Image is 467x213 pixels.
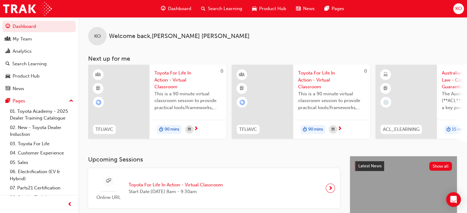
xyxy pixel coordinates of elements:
a: News [2,83,76,94]
span: Start Date: [DATE] 8am - 9:30am [129,188,223,195]
button: Show all [429,162,452,171]
span: learningRecordVerb_ENROLL-icon [96,100,101,105]
span: calendar-icon [332,126,335,133]
span: duration-icon [303,126,307,134]
span: Latest News [358,163,382,169]
span: ACL_ELEARNING [383,126,419,133]
div: Pages [13,97,25,105]
span: Toyota For Life In Action - Virtual Classroom [154,70,221,90]
span: next-icon [337,126,342,132]
button: Pages [2,95,76,107]
span: search-icon [201,5,205,13]
span: up-icon [69,97,73,105]
a: 08. Service Training [7,193,76,202]
span: Dashboard [168,5,191,12]
span: search-icon [6,61,10,67]
span: learningRecordVerb_ENROLL-icon [239,100,245,105]
span: duration-icon [159,126,163,134]
span: learningRecordVerb_NONE-icon [383,100,389,105]
span: news-icon [296,5,301,13]
span: news-icon [6,86,10,92]
h3: Next up for me [78,55,467,62]
span: Search Learning [208,5,242,12]
a: 02. New - Toyota Dealer Induction [7,123,76,139]
span: Toyota For Life In Action - Virtual Classroom [129,181,223,188]
span: guage-icon [161,5,165,13]
a: 03. Toyota For Life [7,139,76,149]
a: guage-iconDashboard [156,2,196,15]
span: TFLIAVC [239,126,257,133]
span: duration-icon [446,126,451,134]
span: guage-icon [6,24,10,29]
span: prev-icon [68,201,72,208]
h3: Upcoming Sessions [88,156,340,163]
div: News [13,85,24,92]
a: Latest NewsShow all [355,161,452,171]
span: KO [94,33,101,40]
span: car-icon [252,5,257,13]
button: KO [453,3,464,14]
div: Open Intercom Messenger [446,192,461,207]
div: Analytics [13,48,32,55]
span: learningResourceType_ELEARNING-icon [383,71,388,79]
span: booktick-icon [240,85,244,93]
span: Online URL [93,194,124,201]
span: booktick-icon [96,85,100,93]
span: chart-icon [6,49,10,54]
button: DashboardMy TeamAnalyticsSearch LearningProduct HubNews [2,20,76,95]
a: My Team [2,33,76,45]
span: 90 mins [165,126,179,133]
a: 07. Parts21 Certification [7,183,76,193]
div: Search Learning [12,60,47,67]
span: 90 mins [308,126,323,133]
a: search-iconSearch Learning [196,2,247,15]
span: 15 mins [452,126,466,133]
span: 0 [364,68,367,74]
span: Pages [332,5,344,12]
span: next-icon [328,184,333,192]
img: Trak [3,2,52,16]
span: next-icon [194,126,198,132]
a: car-iconProduct Hub [247,2,291,15]
a: 04. Customer Experience [7,148,76,158]
span: pages-icon [6,98,10,104]
span: car-icon [6,74,10,79]
span: sessionType_ONLINE_URL-icon [106,177,111,185]
div: Product Hub [13,73,40,80]
span: pages-icon [325,5,329,13]
span: KO [455,5,462,12]
span: booktick-icon [383,85,388,93]
a: 0TFLIAVCToyota For Life In Action - Virtual ClassroomThis is a 90 minute virtual classroom sessio... [232,65,370,139]
a: 05. Sales [7,158,76,167]
a: Online URLToyota For Life In Action - Virtual ClassroomStart Date:[DATE] 8am - 9:30am [93,173,335,203]
span: This is a 90 minute virtual classroom session to provide practical tools/frameworks, behaviours a... [298,90,365,111]
span: 0 [220,68,223,74]
span: This is a 90 minute virtual classroom session to provide practical tools/frameworks, behaviours a... [154,90,221,111]
a: 01. Toyota Academy - 2025 Dealer Training Catalogue [7,107,76,123]
a: 0TFLIAVCToyota For Life In Action - Virtual ClassroomThis is a 90 minute virtual classroom sessio... [88,65,226,139]
a: news-iconNews [291,2,320,15]
span: TFLIAVC [95,126,113,133]
span: Welcome back , [PERSON_NAME] [PERSON_NAME] [109,33,250,40]
a: Analytics [2,46,76,57]
span: learningResourceType_INSTRUCTOR_LED-icon [240,71,244,79]
span: people-icon [6,36,10,42]
span: calendar-icon [188,126,191,133]
div: My Team [13,36,32,43]
span: Toyota For Life In Action - Virtual Classroom [298,70,365,90]
a: 06. Electrification (EV & Hybrid) [7,167,76,183]
a: Search Learning [2,58,76,70]
a: Product Hub [2,70,76,82]
span: learningResourceType_INSTRUCTOR_LED-icon [96,71,100,79]
a: pages-iconPages [320,2,349,15]
a: Dashboard [2,21,76,32]
span: Product Hub [259,5,286,12]
span: News [303,5,315,12]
